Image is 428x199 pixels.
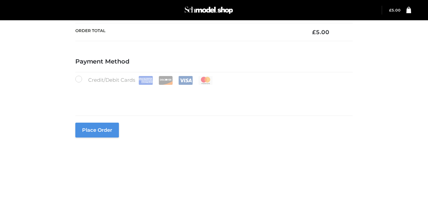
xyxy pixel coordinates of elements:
img: Schmodel Admin 964 [183,3,234,17]
h4: Payment Method [75,58,353,66]
img: Amex [139,76,153,85]
bdi: 5.00 [389,8,401,13]
label: Credit/Debit Cards [75,76,213,85]
th: Order Total [75,23,302,41]
img: Visa [178,76,193,85]
iframe: Secure payment input frame [74,83,351,108]
a: £5.00 [389,8,401,13]
bdi: 5.00 [312,29,329,35]
img: Mastercard [198,76,213,85]
button: Place order [75,123,119,138]
span: £ [312,29,316,35]
img: Discover [158,76,173,85]
span: £ [389,8,392,13]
